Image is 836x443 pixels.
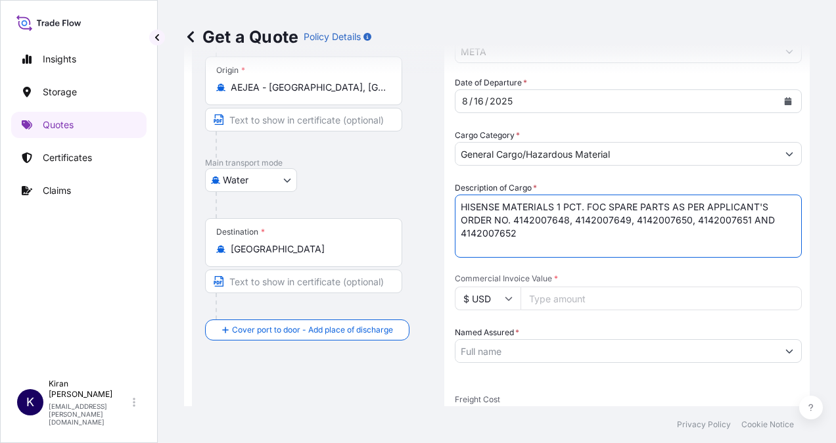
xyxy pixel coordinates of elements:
div: / [485,93,488,109]
p: Certificates [43,151,92,164]
button: Show suggestions [778,339,801,363]
a: Quotes [11,112,147,138]
p: Storage [43,85,77,99]
input: Text to appear on certificate [205,269,402,293]
input: Full name [455,339,778,363]
div: / [469,93,473,109]
input: Type amount [521,287,802,310]
a: Privacy Policy [677,419,731,430]
span: Commercial Invoice Value [455,273,802,284]
span: K [26,396,34,409]
p: [EMAIL_ADDRESS][PERSON_NAME][DOMAIN_NAME] [49,402,130,426]
button: Cover port to door - Add place of discharge [205,319,409,340]
p: Quotes [43,118,74,131]
p: Main transport mode [205,158,431,168]
input: Select a commodity type [455,142,778,166]
a: Certificates [11,145,147,171]
a: Storage [11,79,147,105]
a: Claims [11,177,147,204]
p: Kiran [PERSON_NAME] [49,379,130,400]
p: Get a Quote [184,26,298,47]
span: Cover port to door - Add place of discharge [232,323,393,337]
div: day, [473,93,485,109]
input: Destination [231,243,386,256]
a: Insights [11,46,147,72]
div: Destination [216,227,265,237]
label: Description of Cargo [455,181,537,195]
span: Water [223,174,248,187]
p: Policy Details [304,30,361,43]
p: Claims [43,184,71,197]
button: Select transport [205,168,297,192]
span: Freight Cost [455,394,802,405]
div: year, [488,93,514,109]
span: Date of Departure [455,76,527,89]
input: Text to appear on certificate [205,108,402,131]
label: Named Assured [455,326,519,339]
a: Cookie Notice [741,419,794,430]
input: Origin [231,81,386,94]
div: month, [461,93,469,109]
button: Calendar [778,91,799,112]
label: Cargo Category [455,129,520,142]
button: Show suggestions [778,142,801,166]
p: Insights [43,53,76,66]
